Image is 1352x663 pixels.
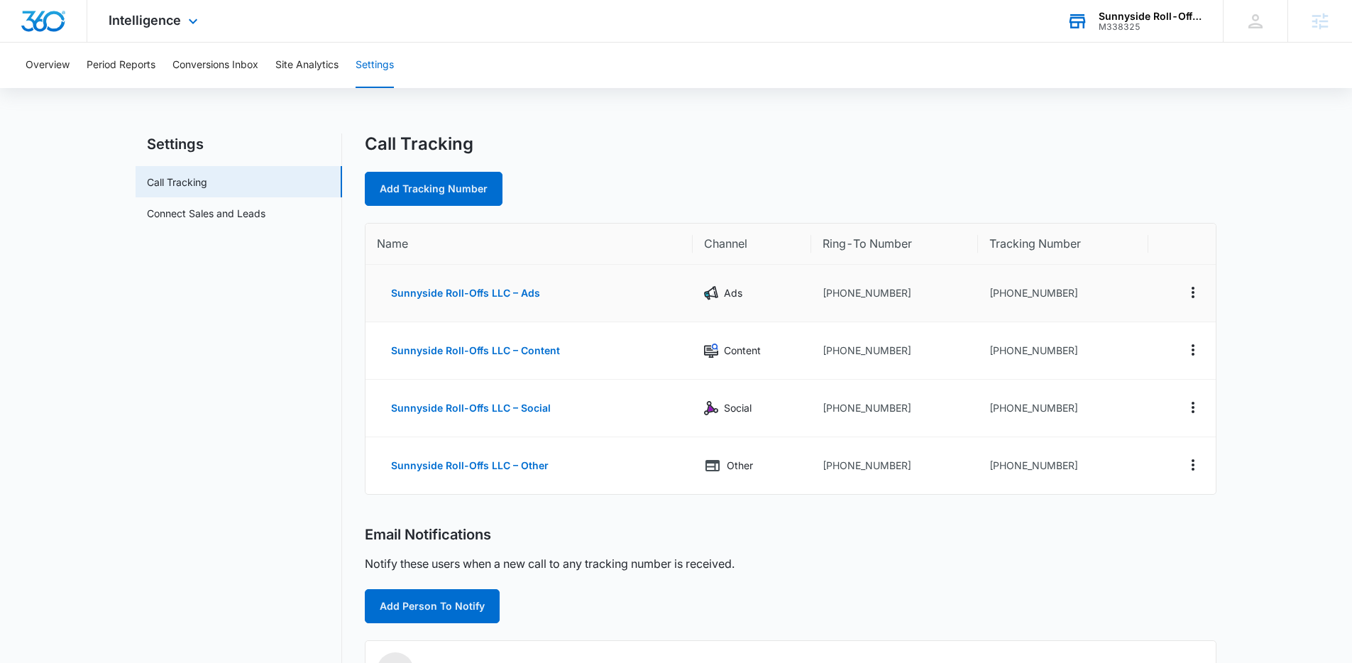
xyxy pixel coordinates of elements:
button: Sunnyside Roll-Offs LLC – Other [377,449,563,483]
img: Ads [704,286,718,300]
td: [PHONE_NUMBER] [811,437,978,494]
div: account name [1099,11,1202,22]
button: Sunnyside Roll-Offs LLC – Ads [377,276,554,310]
button: Actions [1182,339,1204,361]
span: Intelligence [109,13,181,28]
th: Tracking Number [978,224,1148,265]
td: [PHONE_NUMBER] [978,437,1148,494]
p: Other [727,458,753,473]
p: Ads [724,285,742,301]
p: Content [724,343,761,358]
button: Sunnyside Roll-Offs LLC – Social [377,391,565,425]
h2: Email Notifications [365,526,491,544]
button: Actions [1182,454,1204,476]
p: Social [724,400,752,416]
a: Add Tracking Number [365,172,502,206]
button: Site Analytics [275,43,339,88]
h2: Settings [136,133,342,155]
td: [PHONE_NUMBER] [811,265,978,322]
button: Period Reports [87,43,155,88]
a: Call Tracking [147,175,207,190]
td: [PHONE_NUMBER] [978,380,1148,437]
button: Add Person To Notify [365,589,500,623]
p: Notify these users when a new call to any tracking number is received. [365,555,735,572]
button: Settings [356,43,394,88]
td: [PHONE_NUMBER] [978,265,1148,322]
button: Conversions Inbox [172,43,258,88]
button: Overview [26,43,70,88]
div: account id [1099,22,1202,32]
td: [PHONE_NUMBER] [811,380,978,437]
td: [PHONE_NUMBER] [978,322,1148,380]
img: Content [704,344,718,358]
button: Actions [1182,281,1204,304]
button: Actions [1182,396,1204,419]
h1: Call Tracking [365,133,473,155]
td: [PHONE_NUMBER] [811,322,978,380]
a: Connect Sales and Leads [147,206,265,221]
th: Name [366,224,693,265]
th: Channel [693,224,811,265]
img: Social [704,401,718,415]
th: Ring-To Number [811,224,978,265]
button: Sunnyside Roll-Offs LLC – Content [377,334,574,368]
